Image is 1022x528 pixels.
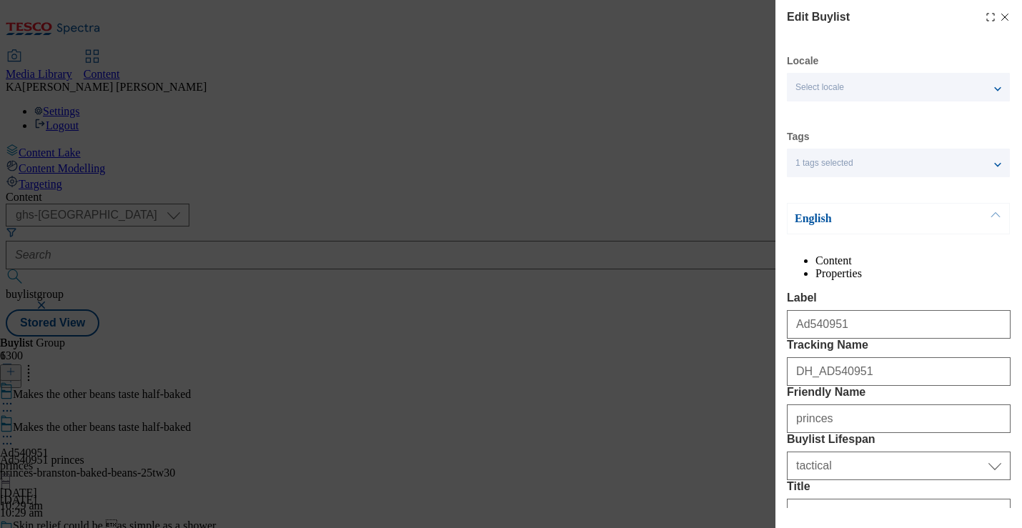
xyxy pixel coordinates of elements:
[787,339,1011,352] label: Tracking Name
[787,57,818,65] label: Locale
[787,386,1011,399] label: Friendly Name
[787,433,1011,446] label: Buylist Lifespan
[787,499,1011,527] input: Enter Title
[787,310,1011,339] input: Enter Label
[787,73,1010,101] button: Select locale
[787,357,1011,386] input: Enter Tracking Name
[795,158,853,169] span: 1 tags selected
[795,211,945,226] p: English
[787,404,1011,433] input: Enter Friendly Name
[815,267,1011,280] li: Properties
[795,82,844,93] span: Select locale
[787,292,1011,304] label: Label
[787,149,1010,177] button: 1 tags selected
[787,133,810,141] label: Tags
[787,480,1011,493] label: Title
[787,9,850,26] h4: Edit Buylist
[815,254,1011,267] li: Content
